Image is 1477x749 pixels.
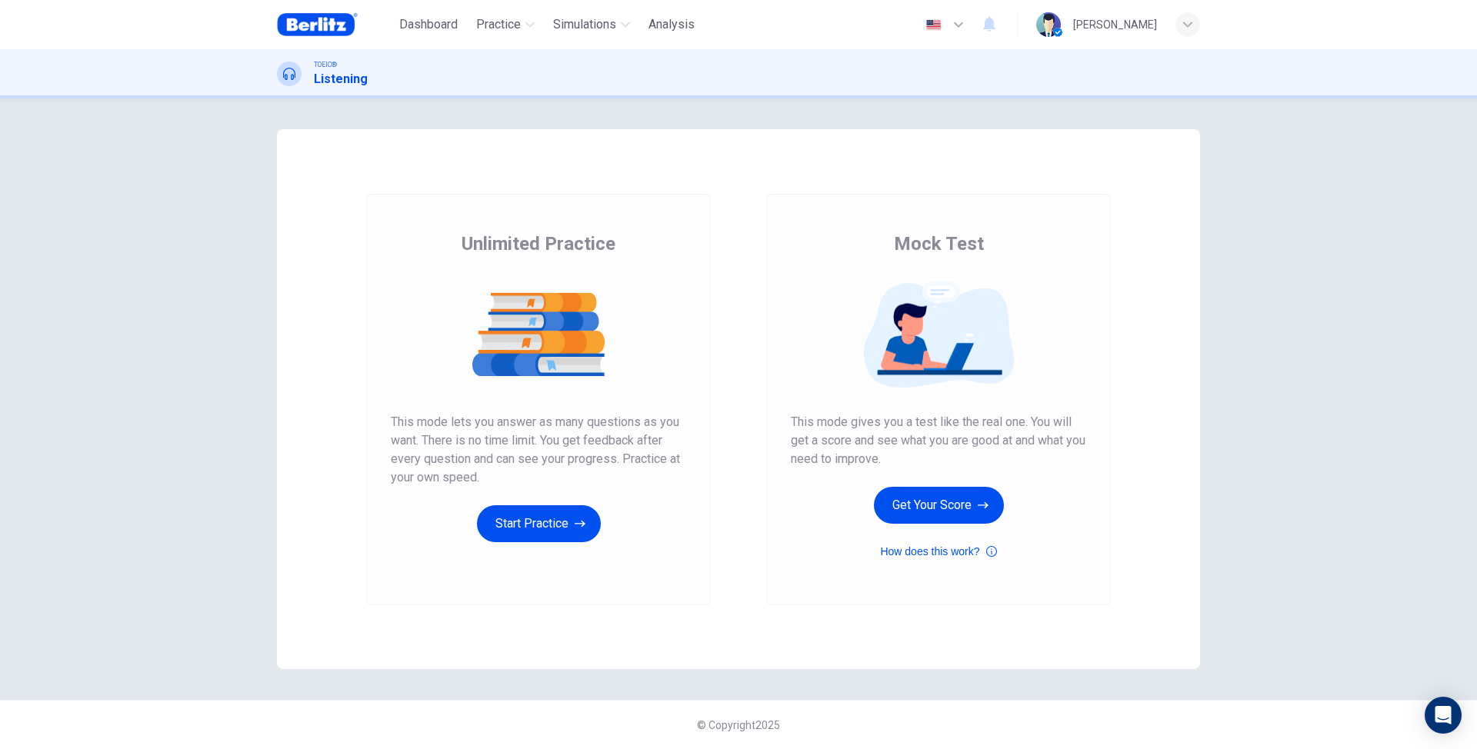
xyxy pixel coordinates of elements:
[874,487,1004,524] button: Get Your Score
[880,542,996,561] button: How does this work?
[791,413,1086,468] span: This mode gives you a test like the real one. You will get a score and see what you are good at a...
[399,15,458,34] span: Dashboard
[470,11,541,38] button: Practice
[477,505,601,542] button: Start Practice
[642,11,701,38] button: Analysis
[697,719,780,731] span: © Copyright 2025
[314,70,368,88] h1: Listening
[393,11,464,38] button: Dashboard
[648,15,695,34] span: Analysis
[553,15,616,34] span: Simulations
[391,413,686,487] span: This mode lets you answer as many questions as you want. There is no time limit. You get feedback...
[1073,15,1157,34] div: [PERSON_NAME]
[1425,697,1462,734] div: Open Intercom Messenger
[277,9,393,40] a: Berlitz Brasil logo
[1036,12,1061,37] img: Profile picture
[894,231,984,256] span: Mock Test
[462,231,615,256] span: Unlimited Practice
[547,11,636,38] button: Simulations
[314,59,337,70] span: TOEIC®
[924,19,943,31] img: en
[277,9,358,40] img: Berlitz Brasil logo
[476,15,521,34] span: Practice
